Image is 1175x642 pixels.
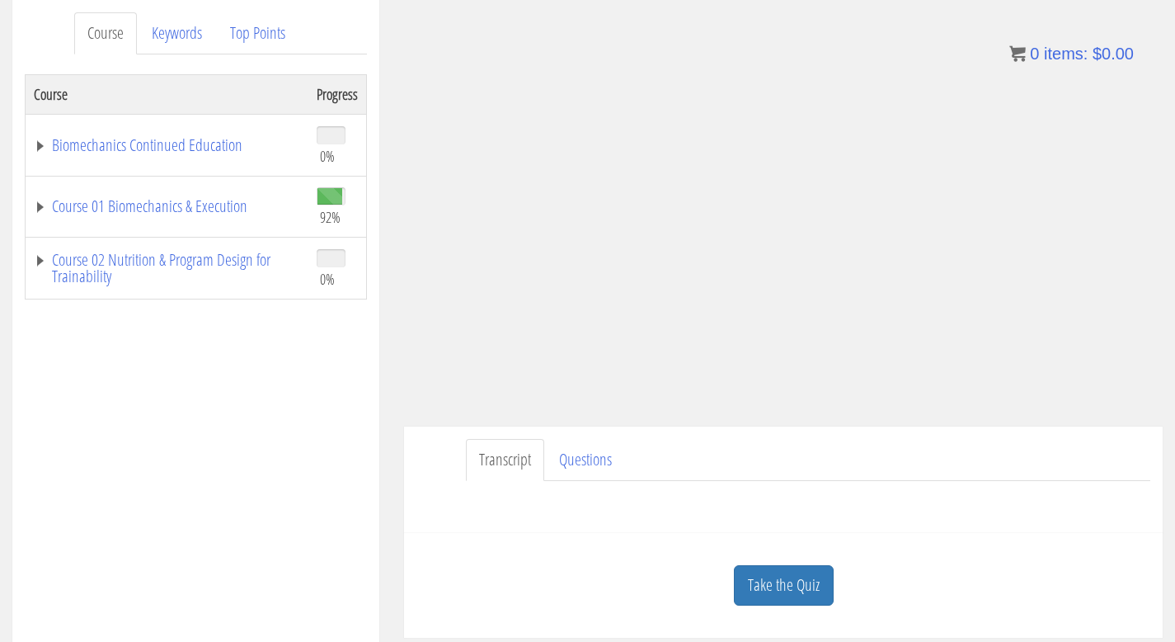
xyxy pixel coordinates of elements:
[734,565,834,606] a: Take the Quiz
[217,12,298,54] a: Top Points
[139,12,215,54] a: Keywords
[74,12,137,54] a: Course
[308,74,367,114] th: Progress
[320,270,335,288] span: 0%
[34,137,300,153] a: Biomechanics Continued Education
[34,198,300,215] a: Course 01 Biomechanics & Execution
[1044,45,1088,63] span: items:
[546,439,625,481] a: Questions
[1093,45,1134,63] bdi: 0.00
[1093,45,1102,63] span: $
[34,252,300,285] a: Course 02 Nutrition & Program Design for Trainability
[1009,45,1026,62] img: icon11.png
[1009,45,1134,63] a: 0 items: $0.00
[26,74,309,114] th: Course
[320,208,341,226] span: 92%
[320,147,335,165] span: 0%
[466,439,544,481] a: Transcript
[1030,45,1039,63] span: 0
